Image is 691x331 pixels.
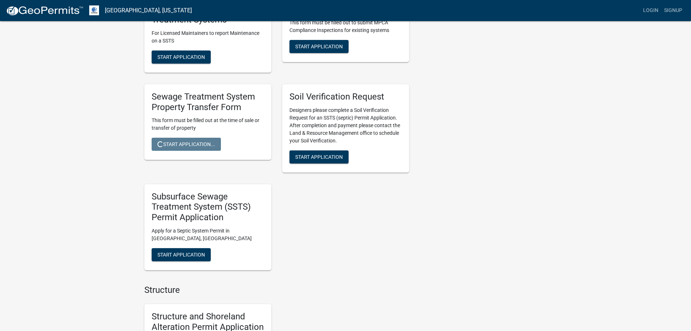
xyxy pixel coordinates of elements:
span: Start Application... [157,141,215,147]
button: Start Application... [152,138,221,151]
h5: Soil Verification Request [289,92,402,102]
span: Start Application [295,154,343,160]
span: Start Application [295,43,343,49]
a: Login [640,4,661,17]
h4: Structure [144,285,409,295]
button: Start Application [152,51,211,64]
span: Start Application [157,54,205,60]
button: Start Application [152,248,211,261]
p: Designers please complete a Soil Verification Request for an SSTS (septic) Permit Application. Af... [289,106,402,145]
h5: Subsurface Sewage Treatment System (SSTS) Permit Application [152,191,264,223]
img: Otter Tail County, Minnesota [89,5,99,15]
h5: Sewage Treatment System Property Transfer Form [152,92,264,113]
button: Start Application [289,150,349,164]
p: This form must be filled out at the time of sale or transfer of property [152,117,264,132]
span: Start Application [157,251,205,257]
p: This form must be filled out to submit MPCA Compliance Inspections for existing systems [289,19,402,34]
p: For Licensed Maintainers to report Maintenance on a SSTS [152,29,264,45]
a: Signup [661,4,685,17]
button: Start Application [289,40,349,53]
a: [GEOGRAPHIC_DATA], [US_STATE] [105,4,192,17]
p: Apply for a Septic System Permit in [GEOGRAPHIC_DATA], [GEOGRAPHIC_DATA] [152,227,264,242]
